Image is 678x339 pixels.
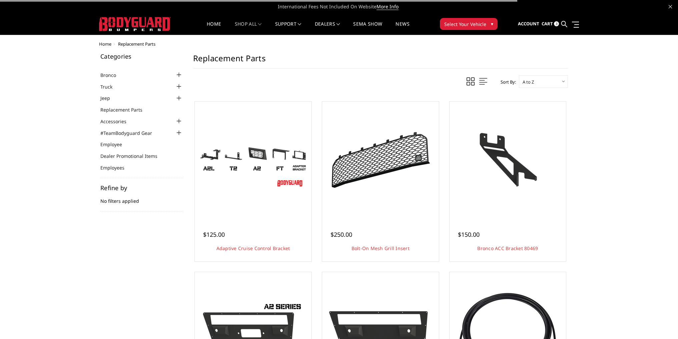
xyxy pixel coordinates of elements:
a: Bronco ACC Bracket 80469 [451,103,565,216]
a: Support [275,22,301,35]
h5: Categories [100,53,183,59]
a: Bolt-On Mesh Grill Insert [352,245,410,251]
a: Home [99,41,111,47]
a: More Info [377,3,399,10]
a: #TeamBodyguard Gear [100,130,160,137]
a: Employee [100,141,130,148]
a: Jeep [100,95,118,102]
a: Replacement Parts [100,106,151,113]
img: BODYGUARD BUMPERS [99,17,171,31]
span: $150.00 [458,230,480,238]
a: Dealer Promotional Items [100,153,166,160]
span: ▾ [491,20,493,27]
span: $125.00 [203,230,225,238]
span: Select Your Vehicle [444,21,486,28]
a: Accessories [100,118,135,125]
img: Bolt-On Mesh Grill Insert [327,129,434,190]
a: Cart 3 [542,15,559,33]
a: News [396,22,409,35]
img: Bronco ACC Bracket 80469 [454,130,561,190]
label: Sort By: [497,77,516,87]
div: No filters applied [100,185,183,211]
button: Select Your Vehicle [440,18,498,30]
span: $250.00 [330,230,352,238]
span: 3 [554,21,559,26]
h5: Refine by [100,185,183,191]
img: Adaptive Cruise Control Bracket [200,130,306,190]
a: Truck [100,83,121,90]
span: Account [518,21,539,27]
a: SEMA Show [353,22,382,35]
span: Replacement Parts [118,41,155,47]
a: shop all [235,22,262,35]
a: Home [207,22,221,35]
a: Bolt-On Mesh Grill Insert [324,103,437,216]
span: Cart [542,21,553,27]
a: Bronco ACC Bracket 80469 [477,245,538,251]
a: Account [518,15,539,33]
a: Dealers [315,22,340,35]
h1: Replacement Parts [193,53,568,69]
a: Adaptive Cruise Control Bracket [216,245,290,251]
a: Employees [100,164,133,171]
a: Adaptive Cruise Control Bracket [196,103,310,216]
a: Bronco [100,72,124,79]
